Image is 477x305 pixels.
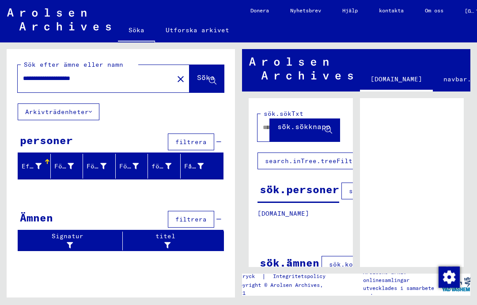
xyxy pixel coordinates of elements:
div: födelsedatum [151,159,182,173]
font: filtrera [175,138,207,146]
font: filtrera [175,215,207,223]
font: sök.ämnen [260,256,319,269]
font: Sök efter ämne eller namn [24,61,123,69]
button: Söka [189,65,224,92]
a: Integritetspolicy [266,272,336,281]
img: Ändra samtycke [439,267,460,288]
font: Copyright © Arolsen Archives, 2021 [233,282,323,296]
font: födelsedatum [151,162,199,170]
a: Utforska arkivet [155,19,240,41]
font: Hjälp [342,7,358,14]
button: sök.sökknapp [270,114,340,141]
div: Förnamn [54,159,85,173]
font: Födelsenamn [87,162,130,170]
img: Arolsen_neg.svg [249,57,353,80]
button: Arkivträdenheter [18,103,99,120]
button: sök.kolumnFilter.filter [341,183,447,199]
button: sök.kolumnFilter.filter [322,256,428,273]
div: Födelse [119,159,150,173]
font: utvecklades i samarbete med [363,285,434,299]
img: Arolsen_neg.svg [7,8,111,30]
font: Om oss [425,7,443,14]
div: Födelsenamn [87,159,117,173]
font: sök.personer [260,183,339,196]
font: personer [20,133,73,147]
div: Efternamn [22,159,53,173]
font: Donera [250,7,269,14]
mat-icon: close [175,74,186,84]
font: search.inTree.treeFilter [265,157,360,165]
a: avtryck [233,272,262,281]
mat-header-cell: Efternamn [18,154,51,179]
mat-header-cell: Förnamn [51,154,83,179]
font: Integritetspolicy [273,273,326,279]
mat-header-cell: Födelsenamn [83,154,116,179]
font: sök.kolumnFilter.filter [329,260,420,268]
font: sök.kolumnFilter.filter [349,187,440,195]
font: [DOMAIN_NAME] [257,210,309,217]
font: Signatur [52,232,83,240]
font: Arkivträdenheter [25,108,89,116]
div: titel [126,232,215,250]
font: Födelse [119,162,147,170]
font: Söka [129,26,144,34]
font: Söka [197,73,215,82]
font: Ämnen [20,211,53,224]
font: Utforska arkivet [166,26,229,34]
font: Nyhetsbrev [290,7,321,14]
button: search.inTree.treeFilter [257,152,371,169]
font: Förnamn [54,162,82,170]
font: sök.sökknapp [277,122,330,131]
font: Efternamn [22,162,57,170]
font: avtryck [233,273,255,279]
font: kontakta [379,7,404,14]
div: Signatur [22,232,125,250]
font: Fånge # [184,162,212,170]
button: Rensa [172,70,189,88]
mat-header-cell: Fånge # [181,154,223,179]
font: [DOMAIN_NAME] [371,75,422,83]
button: filtrera [168,133,214,150]
a: [DOMAIN_NAME] [360,69,433,91]
mat-header-cell: födelsedatum [148,154,181,179]
button: filtrera [168,211,214,228]
font: | [262,272,266,280]
div: Fånge # [184,159,215,173]
a: Söka [118,19,155,42]
font: sök.sökTxt [264,110,303,118]
mat-header-cell: Födelse [116,154,148,179]
font: titel [155,232,175,240]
